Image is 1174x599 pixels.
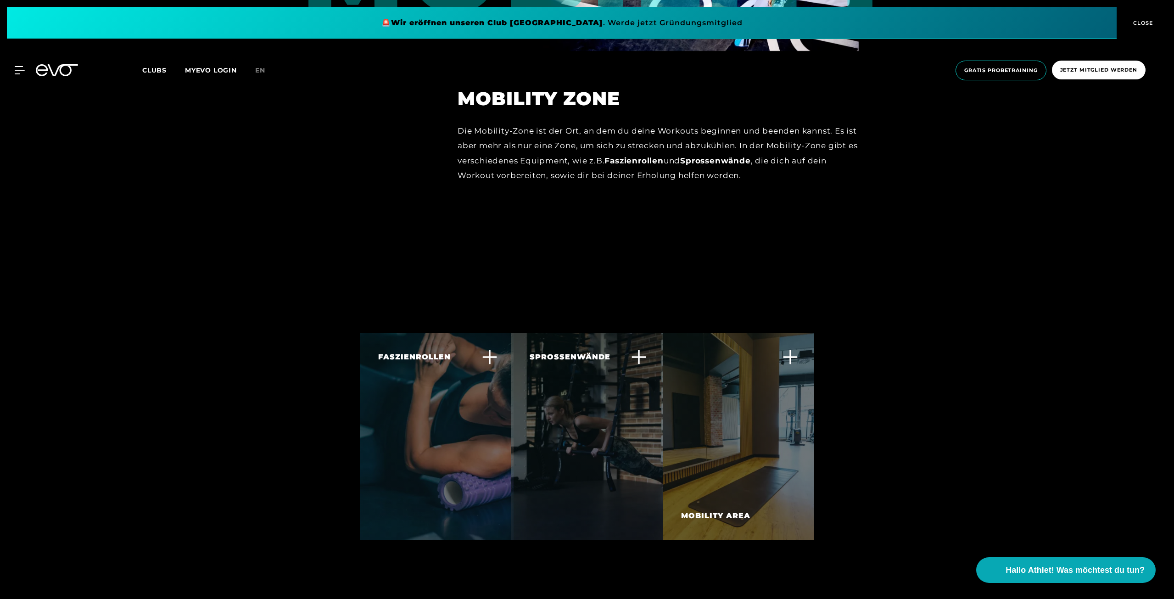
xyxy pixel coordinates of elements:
a: MYEVO LOGIN [185,66,237,74]
span: en [255,66,265,74]
span: Gratis Probetraining [964,67,1038,74]
strong: Faszienrollen [604,156,663,165]
span: CLOSE [1131,19,1153,27]
h2: Mobility zone [458,88,859,110]
a: Jetzt Mitglied werden [1049,61,1148,80]
a: Clubs [142,66,185,74]
a: en [255,65,276,76]
div: FASZIENROLLEN [378,352,451,363]
span: Jetzt Mitglied werden [1060,66,1137,74]
div: Mobility Area [681,510,750,521]
div: Die Mobility-Zone ist der Ort, an dem du deine Workouts beginnen und beenden kannst. Es ist aber ... [458,123,859,183]
button: CLOSE [1117,7,1167,39]
span: Hallo Athlet! Was möchtest du tun? [1006,564,1145,577]
button: Hallo Athlet! Was möchtest du tun? [976,557,1156,583]
div: SPROSSENWÄNDE [530,352,610,363]
strong: Sprossenwände [680,156,750,165]
span: Clubs [142,66,167,74]
a: Gratis Probetraining [953,61,1049,80]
